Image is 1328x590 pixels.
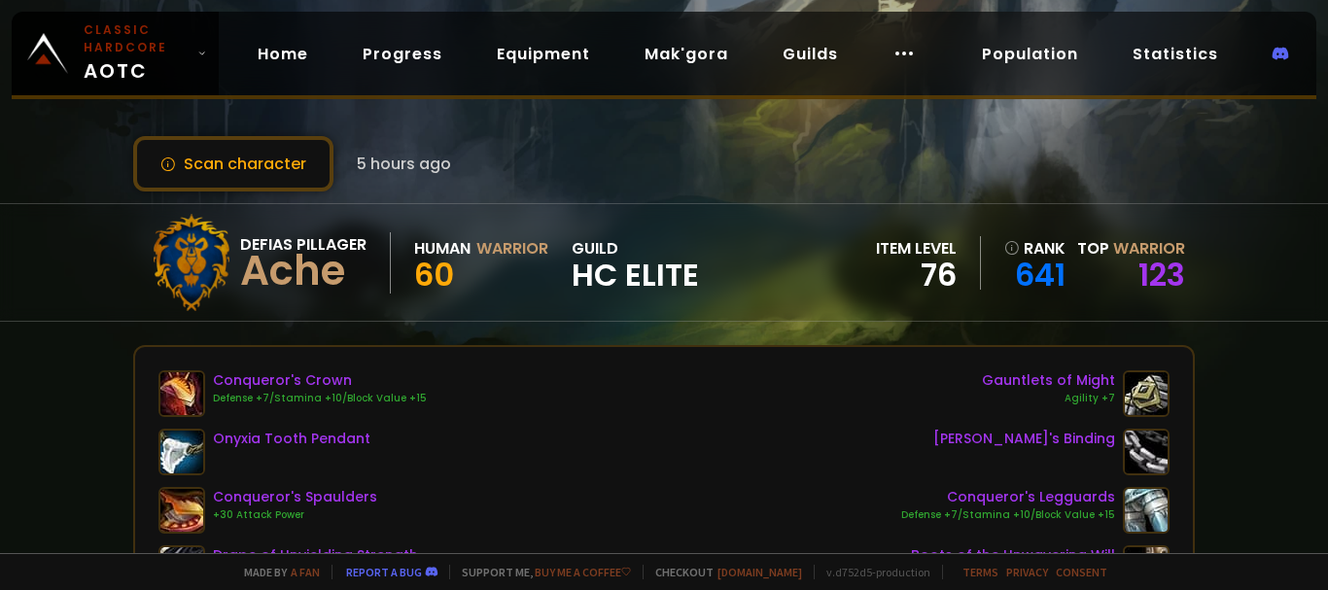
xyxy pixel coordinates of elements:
img: item-21463 [1123,429,1170,475]
div: Conqueror's Spaulders [213,487,377,507]
div: Conqueror's Legguards [901,487,1115,507]
div: Conqueror's Crown [213,370,427,391]
a: Privacy [1006,565,1048,579]
img: item-21332 [1123,487,1170,534]
span: HC Elite [572,260,699,290]
a: a fan [291,565,320,579]
div: Human [414,236,471,260]
a: Population [966,34,1094,74]
div: guild [572,236,699,290]
button: Scan character [133,136,333,191]
div: Agility +7 [982,391,1115,406]
span: Made by [232,565,320,579]
div: Defense +7/Stamina +10/Block Value +15 [213,391,427,406]
span: Warrior [1113,237,1185,260]
span: AOTC [84,21,190,86]
span: Checkout [643,565,802,579]
img: item-16863 [1123,370,1170,417]
a: Terms [962,565,998,579]
a: Report a bug [346,565,422,579]
a: Consent [1056,565,1107,579]
a: [DOMAIN_NAME] [717,565,802,579]
img: item-18404 [158,429,205,475]
span: 5 hours ago [357,152,451,176]
a: 641 [1004,260,1066,290]
a: Home [242,34,324,74]
div: Drape of Unyielding Strength [213,545,418,566]
small: Classic Hardcore [84,21,190,56]
a: Buy me a coffee [535,565,631,579]
div: +30 Attack Power [213,507,377,523]
div: Boots of the Unwavering Will [911,545,1115,566]
a: Classic HardcoreAOTC [12,12,219,95]
img: item-21330 [158,487,205,534]
div: rank [1004,236,1066,260]
img: item-21329 [158,370,205,417]
a: Progress [347,34,458,74]
div: Defense +7/Stamina +10/Block Value +15 [901,507,1115,523]
a: Statistics [1117,34,1234,74]
div: 76 [876,260,957,290]
div: Onyxia Tooth Pendant [213,429,370,449]
div: Ache [240,257,367,286]
div: [PERSON_NAME]'s Binding [933,429,1115,449]
a: 123 [1138,253,1185,296]
span: v. d752d5 - production [814,565,930,579]
div: Top [1077,236,1185,260]
span: Support me, [449,565,631,579]
span: 60 [414,253,454,296]
div: Gauntlets of Might [982,370,1115,391]
a: Guilds [767,34,854,74]
div: item level [876,236,957,260]
div: Warrior [476,236,548,260]
a: Equipment [481,34,606,74]
a: Mak'gora [629,34,744,74]
div: Defias Pillager [240,232,367,257]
